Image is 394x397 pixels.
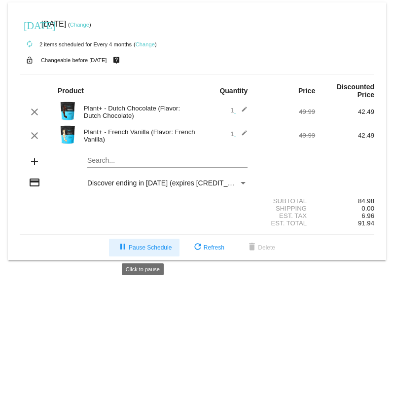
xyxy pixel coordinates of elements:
[238,239,283,256] button: Delete
[315,108,374,115] div: 42.49
[29,106,40,118] mat-icon: clear
[136,41,155,47] a: Change
[361,212,374,219] span: 6.96
[24,19,36,31] mat-icon: [DATE]
[256,197,315,205] div: Subtotal
[256,212,315,219] div: Est. Tax
[87,157,248,165] input: Search...
[230,107,248,114] span: 1
[68,22,91,28] small: ( )
[29,156,40,168] mat-icon: add
[58,87,84,95] strong: Product
[110,54,122,67] mat-icon: live_help
[134,41,157,47] small: ( )
[246,244,275,251] span: Delete
[79,105,197,119] div: Plant+ - Dutch Chocolate (Flavor: Dutch Chocolate)
[315,197,374,205] div: 84.98
[256,219,315,227] div: Est. Total
[79,128,197,143] div: Plant+ - French Vanilla (Flavor: French Vanilla)
[230,130,248,138] span: 1
[358,219,374,227] span: 91.94
[29,130,40,142] mat-icon: clear
[41,57,107,63] small: Changeable before [DATE]
[24,38,36,50] mat-icon: autorenew
[70,22,89,28] a: Change
[58,125,77,144] img: Image-1-Carousel-Plant-Vanilla-no-badge-Transp.png
[58,101,77,121] img: Image-1-Carousel-Plant-Chocolate-no-badge-Transp.png
[246,242,258,253] mat-icon: delete
[87,179,248,187] mat-select: Payment Method
[236,130,248,142] mat-icon: edit
[361,205,374,212] span: 0.00
[24,54,36,67] mat-icon: lock_open
[236,106,248,118] mat-icon: edit
[184,239,232,256] button: Refresh
[117,242,129,253] mat-icon: pause
[256,132,315,139] div: 49.99
[337,83,374,99] strong: Discounted Price
[315,132,374,139] div: 42.49
[29,177,40,188] mat-icon: credit_card
[192,242,204,253] mat-icon: refresh
[87,179,273,187] span: Discover ending in [DATE] (expires [CREDIT_CARD_DATA])
[109,239,179,256] button: Pause Schedule
[256,205,315,212] div: Shipping
[298,87,315,95] strong: Price
[256,108,315,115] div: 49.99
[117,244,172,251] span: Pause Schedule
[20,41,132,47] small: 2 items scheduled for Every 4 months
[219,87,248,95] strong: Quantity
[192,244,224,251] span: Refresh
